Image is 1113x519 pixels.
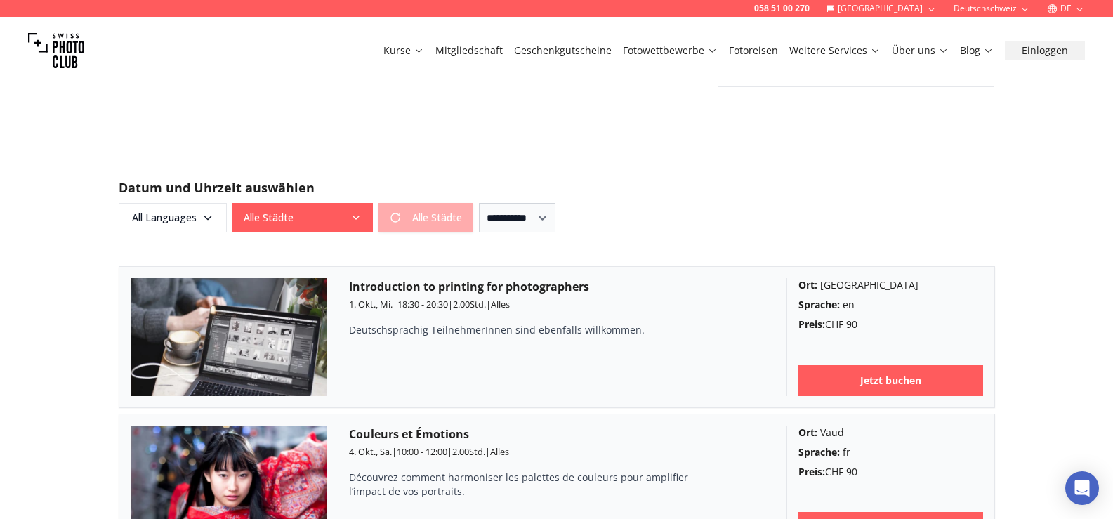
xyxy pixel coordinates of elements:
span: 90 [846,317,857,331]
img: Introduction to printing for photographers [131,278,327,396]
a: Über uns [892,44,949,58]
b: Ort : [798,426,817,439]
b: Preis : [798,465,825,478]
span: 90 [846,465,857,478]
button: Über uns [886,41,954,60]
h3: Couleurs et Émotions [349,426,764,442]
span: Alles [490,445,509,458]
div: Vaud [798,426,983,440]
a: Geschenkgutscheine [514,44,612,58]
p: Deutschsprachig TeilnehmerInnen sind ebenfalls willkommen. [349,323,714,337]
button: Fotowettbewerbe [617,41,723,60]
button: Geschenkgutscheine [508,41,617,60]
div: en [798,298,983,312]
button: Mitgliedschaft [430,41,508,60]
button: Kurse [378,41,430,60]
span: 2.00 Std. [453,298,486,310]
img: Swiss photo club [28,22,84,79]
div: CHF [798,317,983,331]
span: 1. Okt., Mi. [349,298,393,310]
button: Einloggen [1005,41,1085,60]
small: | | | [349,445,509,458]
a: Fotoreisen [729,44,778,58]
button: All Languages [119,203,227,232]
a: Kurse [383,44,424,58]
a: Fotowettbewerbe [623,44,718,58]
p: Découvrez comment harmoniser les palettes de couleurs pour amplifier l’impact de vos portraits. [349,471,714,499]
span: All Languages [121,205,225,230]
div: [GEOGRAPHIC_DATA] [798,278,983,292]
small: | | | [349,298,510,310]
span: 4. Okt., Sa. [349,445,392,458]
a: 058 51 00 270 [754,3,810,14]
a: Blog [960,44,994,58]
span: Alles [491,298,510,310]
h3: Introduction to printing for photographers [349,278,764,295]
span: 10:00 - 12:00 [397,445,447,458]
button: Fotoreisen [723,41,784,60]
h2: Datum und Uhrzeit auswählen [119,178,995,197]
b: Sprache : [798,445,840,459]
b: Sprache : [798,298,840,311]
span: 18:30 - 20:30 [397,298,448,310]
div: CHF [798,465,983,479]
button: Blog [954,41,999,60]
a: Mitgliedschaft [435,44,503,58]
button: Alle Städte [232,203,373,232]
b: Jetzt buchen [860,374,921,388]
a: Jetzt buchen [798,365,983,396]
div: fr [798,445,983,459]
b: Ort : [798,278,817,291]
a: Weitere Services [789,44,881,58]
div: Open Intercom Messenger [1065,471,1099,505]
b: Preis : [798,317,825,331]
button: Weitere Services [784,41,886,60]
span: 2.00 Std. [452,445,485,458]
